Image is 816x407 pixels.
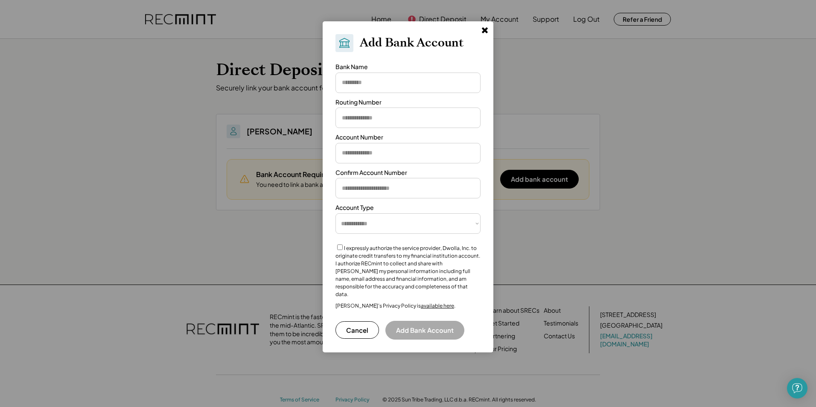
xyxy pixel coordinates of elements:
[787,378,807,398] div: Open Intercom Messenger
[335,98,382,107] div: Routing Number
[421,302,454,309] a: available here
[335,321,379,339] button: Cancel
[385,321,464,340] button: Add Bank Account
[360,36,463,50] h2: Add Bank Account
[335,302,455,309] div: [PERSON_NAME]’s Privacy Policy is .
[335,63,368,71] div: Bank Name
[335,133,383,142] div: Account Number
[335,169,407,177] div: Confirm Account Number
[335,203,374,212] div: Account Type
[338,37,351,49] img: Bank.svg
[335,245,480,297] label: I expressly authorize the service provider, Dwolla, Inc. to originate credit transfers to my fina...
